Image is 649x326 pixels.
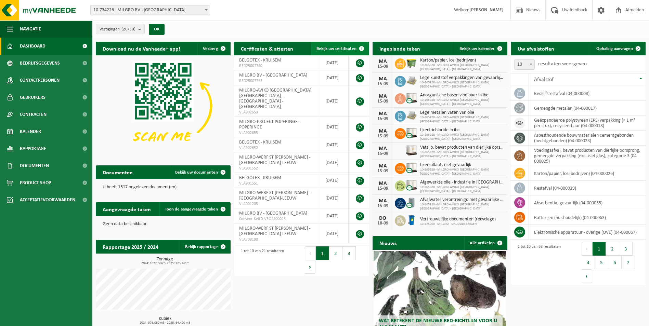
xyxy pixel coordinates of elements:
div: 18-09 [376,221,390,226]
span: MILGRO-AVIKO [GEOGRAPHIC_DATA] [GEOGRAPHIC_DATA] - [GEOGRAPHIC_DATA] - [GEOGRAPHIC_DATA] [239,88,311,109]
h2: Documenten [96,165,140,179]
span: 10-865920 - MILGRO-AVIKO [GEOGRAPHIC_DATA] [GEOGRAPHIC_DATA] - [GEOGRAPHIC_DATA] [420,116,504,124]
div: 15-09 [376,99,390,104]
td: asbesthoudende bouwmaterialen cementgebonden (hechtgebonden) (04-000023) [529,131,646,146]
span: Anorganische basen vloeibaar in ibc [420,93,504,98]
td: absorbentia, gevaarlijk (04-000055) [529,195,646,210]
span: RED25007760 [239,63,314,69]
a: Bekijk rapportage [180,240,230,254]
div: 15-09 [376,169,390,174]
div: MA [376,198,390,204]
span: Toon de aangevraagde taken [165,207,218,212]
span: Ijzertrichloride in ibc [420,127,504,133]
span: BELGOTEX - KRUISEM [239,175,281,180]
span: Kalender [20,123,41,140]
button: 2 [606,242,619,256]
span: MILGRO-WERF ST [PERSON_NAME] - [GEOGRAPHIC_DATA]-LEEUW [239,226,310,236]
span: Vertrouwelijke documenten (recyclage) [420,217,496,222]
span: Afvalstof [534,77,554,82]
button: 5 [595,256,608,269]
h3: Tonnage [99,257,231,265]
a: Bekijk uw kalender [454,42,507,55]
span: 2024: 376,080 m3 - 2025: 64,420 m3 [99,321,231,325]
span: Bedrijfsgegevens [20,55,60,72]
span: MILGRO-PROJECT POPERINGE - POPERINGE [239,119,300,130]
td: batterijen (huishoudelijk) (04-000063) [529,210,646,225]
count: (26/30) [121,27,135,31]
button: Next [582,269,592,283]
span: 10 [514,59,535,70]
button: Vestigingen(26/30) [96,24,145,34]
img: LP-LD-00200-CU [406,197,417,208]
span: 10-865920 - MILGRO-AVIKO [GEOGRAPHIC_DATA] [GEOGRAPHIC_DATA] - [GEOGRAPHIC_DATA] [420,98,504,106]
button: OK [149,24,165,35]
span: Afvalwater verontreinigd met gevaarlijke producten in 200lt [420,197,504,203]
td: [DATE] [320,188,349,208]
span: Rapportage [20,140,46,157]
td: voedingsafval, bevat producten van dierlijke oorsprong, gemengde verpakking (exclusief glas), cat... [529,146,646,166]
span: Lege kunststof verpakkingen van gevaarlijke stoffen [420,75,504,81]
div: MA [376,111,390,117]
h2: Ingeplande taken [373,42,427,55]
span: Dashboard [20,38,46,55]
td: bedrijfsrestafval (04-000008) [529,86,646,101]
td: [DATE] [320,223,349,244]
span: Vestigingen [100,24,135,35]
span: MILGRO-WERF ST [PERSON_NAME] - [GEOGRAPHIC_DATA]-LEEUW [239,190,310,201]
span: Contactpersonen [20,72,60,89]
button: 2 [329,246,342,260]
img: WB-0240-HPE-BE-09 [406,214,417,226]
td: [DATE] [320,152,349,173]
div: 15-09 [376,204,390,208]
td: geëxpandeerde polystyreen (EPS) verpakking (< 1 m² per stuk), recycleerbaar (04-000018) [529,116,646,131]
div: MA [376,76,390,82]
span: VLA901551 [239,181,314,186]
td: karton/papier, los (bedrijven) (04-000026) [529,166,646,181]
span: 10-865920 - MILGRO-AVIKO [GEOGRAPHIC_DATA] [GEOGRAPHIC_DATA] - [GEOGRAPHIC_DATA] [420,63,504,71]
a: Alle artikelen [464,236,507,250]
span: VLA901552 [239,166,314,171]
h2: Certificaten & attesten [234,42,300,55]
img: PB-IC-CU [406,92,417,104]
span: 10-865920 - MILGRO-AVIKO [GEOGRAPHIC_DATA] [GEOGRAPHIC_DATA] - [GEOGRAPHIC_DATA] [420,168,504,176]
span: 2024: 1677,366 t - 2025: 723,461 t [99,262,231,265]
td: [DATE] [320,208,349,223]
span: Navigatie [20,21,41,38]
button: 4 [582,256,595,269]
span: Gebruikers [20,89,46,106]
span: 10-875700 - MILGRO - DHL OUDSBERGEN [420,222,496,226]
span: Vetslib, bevat producten van dierlijke oorsprong, categorie 3 (landbouw, distrib... [420,145,504,150]
h2: Rapportage 2025 / 2024 [96,240,165,253]
p: Geen data beschikbaar. [103,222,224,227]
h2: Aangevraagde taken [96,202,158,216]
h2: Download nu de Vanheede+ app! [96,42,187,55]
span: MILGRO BV - [GEOGRAPHIC_DATA] [239,211,307,216]
span: 10 [515,60,534,69]
span: BELGOTEX - KRUISEM [239,140,281,145]
h2: Nieuws [373,236,403,249]
div: MA [376,181,390,186]
td: [DATE] [320,85,349,117]
span: RED25007755 [239,78,314,84]
strong: [PERSON_NAME] [469,8,504,13]
span: Consent-SelfD-VEG2400025 [239,216,314,222]
a: Ophaling aanvragen [591,42,645,55]
span: 10-865920 - MILGRO-AVIKO [GEOGRAPHIC_DATA] [GEOGRAPHIC_DATA] - [GEOGRAPHIC_DATA] [420,150,504,159]
span: BELGOTEX - KRUISEM [239,58,281,63]
span: VLA902652 [239,145,314,151]
a: Toon de aangevraagde taken [159,202,230,216]
span: Ijzersulfaat, niet gevaarlijk [420,162,504,168]
button: Previous [582,242,593,256]
span: 10-734226 - MILGRO BV - ROTTERDAM [90,5,210,15]
td: [DATE] [320,137,349,152]
img: PB-IC-CU [406,127,417,139]
button: Previous [305,246,316,260]
span: Verberg [203,46,218,51]
span: VLA708190 [239,237,314,242]
div: 15-09 [376,117,390,121]
div: DO [376,216,390,221]
div: 15-09 [376,82,390,86]
span: 10-734226 - MILGRO BV - ROTTERDAM [91,5,210,15]
button: 3 [619,242,633,256]
span: Karton/papier, los (bedrijven) [420,58,504,63]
